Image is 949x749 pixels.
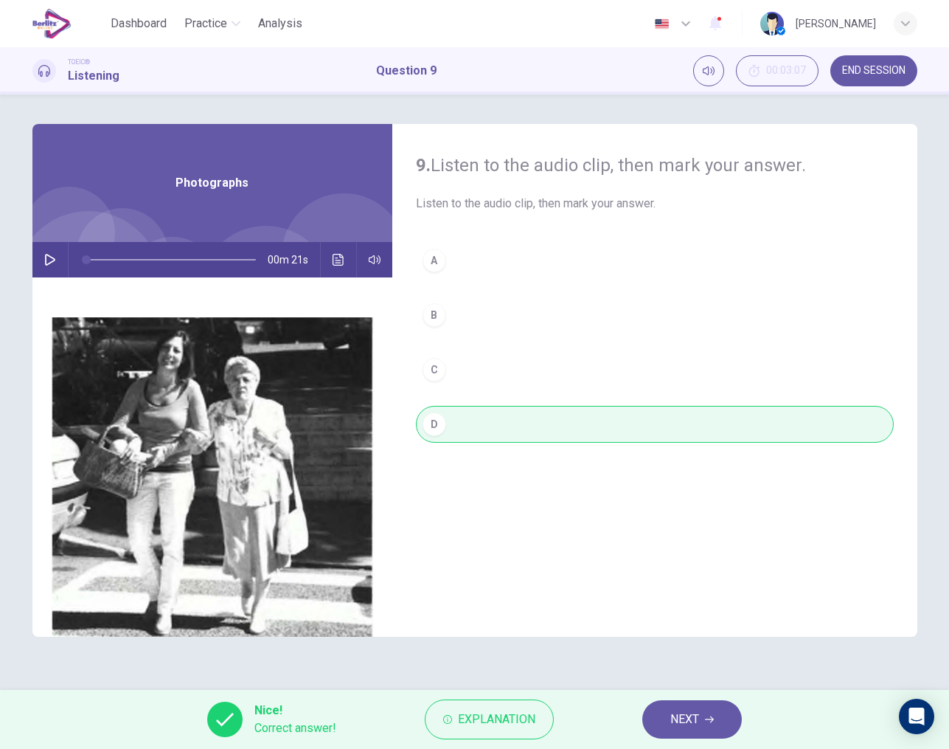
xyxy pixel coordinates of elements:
[32,277,392,637] img: Photographs
[416,195,894,213] span: Listen to the audio clip, then mark your answer.
[458,709,535,730] span: Explanation
[842,65,905,77] span: END SESSION
[32,9,105,38] a: EduSynch logo
[653,18,671,30] img: en
[899,699,934,734] div: Open Intercom Messenger
[796,15,876,32] div: [PERSON_NAME]
[416,155,431,176] strong: 9.
[736,55,818,86] div: Hide
[425,700,554,739] button: Explanation
[105,10,173,37] button: Dashboard
[68,57,90,67] span: TOEIC®
[830,55,917,86] button: END SESSION
[254,719,336,737] span: Correct answer!
[327,242,350,277] button: Click to see the audio transcription
[376,62,437,80] h1: Question 9
[693,55,724,86] div: Mute
[184,15,227,32] span: Practice
[766,65,806,77] span: 00:03:07
[178,10,246,37] button: Practice
[32,9,72,38] img: EduSynch logo
[252,10,308,37] button: Analysis
[670,709,699,730] span: NEXT
[760,12,784,35] img: Profile picture
[736,55,818,86] button: 00:03:07
[111,15,167,32] span: Dashboard
[416,153,894,177] h4: Listen to the audio clip, then mark your answer.
[642,700,742,739] button: NEXT
[68,67,119,85] h1: Listening
[175,174,248,192] span: Photographs
[268,242,320,277] span: 00m 21s
[258,15,302,32] span: Analysis
[254,702,336,719] span: Nice!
